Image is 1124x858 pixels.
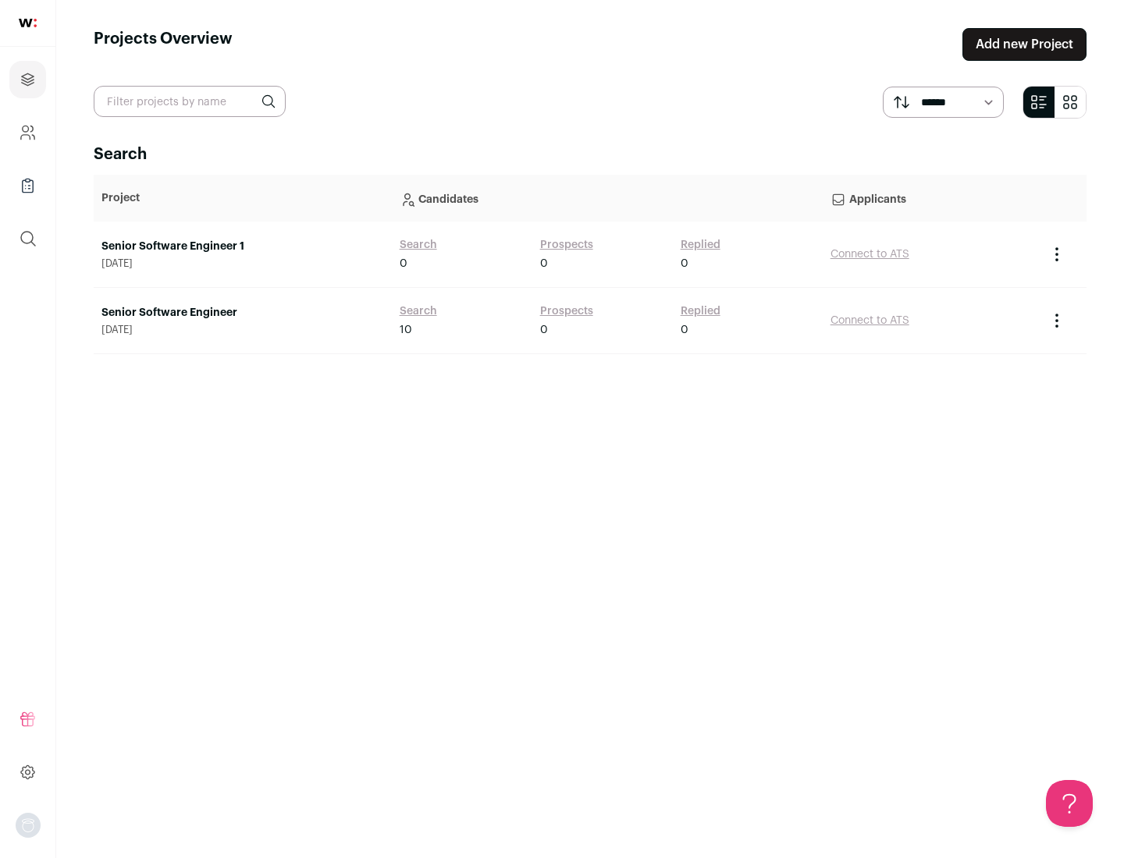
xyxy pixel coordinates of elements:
button: Open dropdown [16,813,41,838]
p: Applicants [831,183,1032,214]
a: Connect to ATS [831,315,909,326]
img: nopic.png [16,813,41,838]
span: 0 [400,256,407,271]
span: 10 [400,322,412,338]
p: Candidates [400,183,815,214]
a: Prospects [540,303,593,319]
a: Connect to ATS [831,249,909,260]
a: Company Lists [9,167,46,204]
span: 0 [540,322,548,338]
a: Prospects [540,237,593,253]
p: Project [101,190,384,206]
img: wellfound-shorthand-0d5821cbd27db2630d0214b213865d53afaa358527fdda9d0ea32b1df1b89c2c.svg [19,19,37,27]
button: Project Actions [1048,245,1066,264]
a: Company and ATS Settings [9,114,46,151]
a: Search [400,303,437,319]
iframe: Help Scout Beacon - Open [1046,780,1093,827]
a: Replied [681,303,720,319]
h1: Projects Overview [94,28,233,61]
a: Projects [9,61,46,98]
a: Add new Project [962,28,1087,61]
span: 0 [540,256,548,271]
a: Senior Software Engineer 1 [101,239,384,254]
span: 0 [681,256,688,271]
h2: Search [94,144,1087,165]
span: [DATE] [101,257,384,270]
input: Filter projects by name [94,86,286,117]
button: Project Actions [1048,311,1066,330]
a: Search [400,237,437,253]
a: Replied [681,237,720,253]
span: 0 [681,322,688,338]
span: [DATE] [101,324,384,336]
a: Senior Software Engineer [101,305,384,321]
